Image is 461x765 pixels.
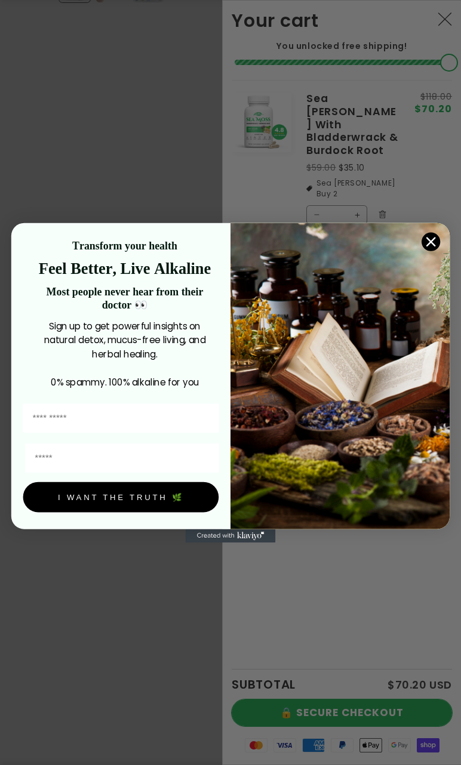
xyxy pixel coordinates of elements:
[39,260,211,277] strong: Feel Better, Live Alkaline
[47,286,204,310] strong: Most people never hear from their doctor 👀
[186,529,276,542] a: Created with Klaviyo - opens in a new tab
[72,239,177,251] strong: Transform your health
[31,375,219,389] p: 0% spammy. 100% alkaline for you
[23,403,219,432] input: First Name
[31,319,219,361] p: Sign up to get powerful insights on natural detox, mucus-free living, and herbal healing.
[23,482,219,512] button: I WANT THE TRUTH 🌿
[25,443,219,472] input: Email
[230,223,450,529] img: 4a4a186a-b914-4224-87c7-990d8ecc9bca.jpeg
[421,232,441,251] button: Close dialog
